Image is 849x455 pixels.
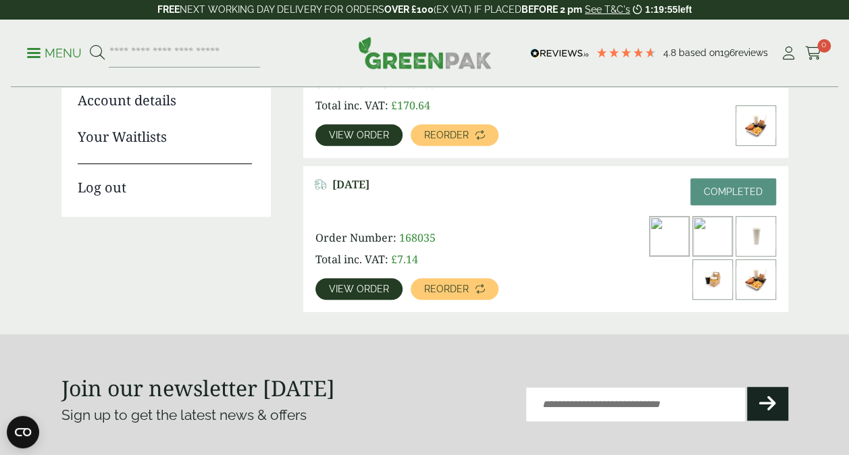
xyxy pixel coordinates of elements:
span: reviews [735,47,768,58]
span: View order [329,130,389,140]
i: My Account [780,47,797,60]
span: 168035 [399,230,436,245]
span: £ [391,98,397,113]
bdi: 7.14 [391,252,418,267]
span: Reorder [424,284,469,294]
a: Reorder [411,124,498,146]
a: 0 [805,43,822,63]
span: 1:19:55 [645,4,677,15]
span: Total inc. VAT: [315,252,388,267]
p: Sign up to get the latest news & offers [61,404,388,426]
p: Menu [27,45,82,61]
i: Cart [805,47,822,60]
span: £ [391,252,397,267]
strong: BEFORE 2 pm [521,4,582,15]
img: 2130015B-22oz-White-Single-Wall-Paper-Cup-627ml-300x200.jpg [736,217,775,256]
a: Menu [27,45,82,59]
a: Your Waitlists [78,127,252,147]
span: Order Number: [315,230,396,245]
span: View order [329,284,389,294]
a: Reorder [411,278,498,300]
button: Open CMP widget [7,416,39,448]
strong: FREE [157,4,180,15]
a: View order [315,124,403,146]
a: See T&C's [585,4,630,15]
span: Reorder [424,130,469,140]
img: 5430083A-Dual-Purpose-Festival-meal-Tray-with-food-contents-300x200.jpg [736,106,775,145]
span: [DATE] [332,178,369,191]
span: Total inc. VAT: [315,98,388,113]
span: Completed [704,186,763,197]
img: REVIEWS.io [530,49,589,58]
span: Based on [679,47,720,58]
img: 5430083A-Dual-Purpose-Festival-meal-Tray-with-food-contents-300x200.jpg [736,260,775,299]
img: 16oz_black_b-300x200.jpg [693,217,732,256]
span: 4.8 [663,47,679,58]
span: 0 [817,39,831,53]
img: 8oz_black_a-300x200.jpg [650,217,689,256]
span: left [677,4,692,15]
strong: Join our newsletter [DATE] [61,373,335,402]
a: Account details [78,90,252,111]
div: 4.79 Stars [596,47,657,59]
strong: OVER £100 [384,4,434,15]
img: GreenPak Supplies [358,36,492,69]
bdi: 170.64 [391,98,430,113]
span: 196 [720,47,735,58]
a: Log out [78,163,252,198]
img: 5430070-2x-Car-WC-Ang-A-scaled-300x200.jpg [693,260,732,299]
a: View order [315,278,403,300]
